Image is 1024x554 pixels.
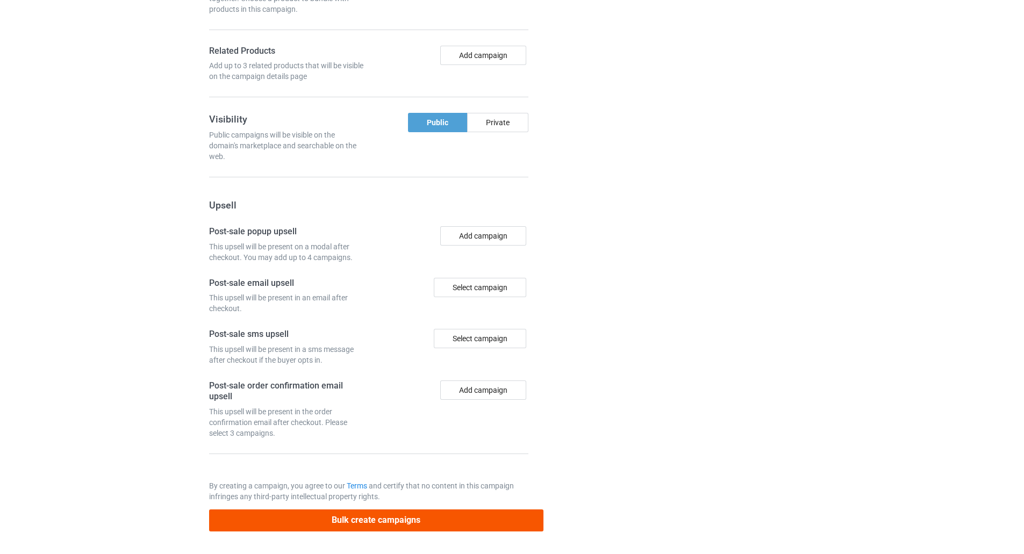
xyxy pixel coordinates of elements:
div: This upsell will be present in an email after checkout. [209,292,365,314]
h4: Post-sale email upsell [209,278,365,289]
div: This upsell will be present on a modal after checkout. You may add up to 4 campaigns. [209,241,365,263]
div: Select campaign [434,278,526,297]
div: Add up to 3 related products that will be visible on the campaign details page [209,60,365,82]
button: Bulk create campaigns [209,509,543,531]
h3: Visibility [209,113,365,125]
h4: Post-sale sms upsell [209,329,365,340]
p: By creating a campaign, you agree to our and certify that no content in this campaign infringes a... [209,480,528,502]
div: Public [408,113,467,132]
div: This upsell will be present in the order confirmation email after checkout. Please select 3 campa... [209,406,365,438]
div: Select campaign [434,329,526,348]
h4: Post-sale popup upsell [209,226,365,238]
button: Add campaign [440,226,526,246]
a: Terms [347,481,367,490]
h4: Related Products [209,46,365,57]
div: This upsell will be present in a sms message after checkout if the buyer opts in. [209,344,365,365]
div: Public campaigns will be visible on the domain's marketplace and searchable on the web. [209,129,365,162]
h3: Upsell [209,199,528,211]
button: Add campaign [440,46,526,65]
button: Add campaign [440,380,526,400]
h4: Post-sale order confirmation email upsell [209,380,365,402]
div: Private [467,113,528,132]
